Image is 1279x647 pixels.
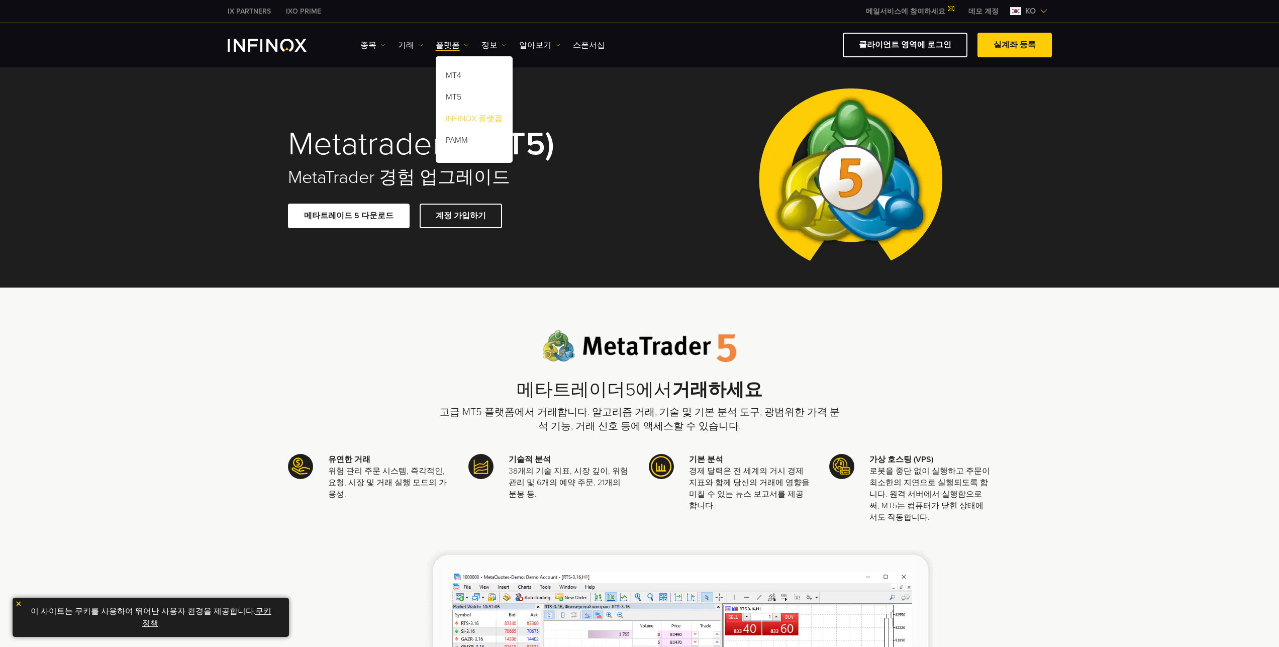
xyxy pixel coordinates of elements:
[436,39,469,51] a: 플랫폼
[519,39,560,51] a: 알아보기
[961,6,1006,17] a: INFINOX MENU
[360,39,385,51] a: 종목
[439,380,841,401] h2: 메타트레이더5에서
[220,6,278,17] a: INFINOX
[436,66,513,88] a: MT4
[288,454,313,479] img: Meta Trader 5 icon
[436,131,513,153] a: PAMM
[468,454,494,479] img: Meta Trader 5 icon
[977,33,1052,57] a: 실계좌 등록
[509,466,630,500] p: 38개의 기술 지표, 시장 깊이, 위험 관리 및 6개의 예약 주문, 21개의 분봉 등.
[689,454,723,465] strong: 기본 분석
[858,7,961,16] a: 메일서비스에 참여하세요
[649,454,674,479] img: Meta Trader 5 icon
[398,39,423,51] a: 거래
[542,330,737,362] img: Meta Trader 5 logo
[843,33,967,57] a: 클라이언트 영역에 로그인
[436,110,513,131] a: INFINOX 플랫폼
[1021,5,1040,17] span: ko
[436,88,513,110] a: MT5
[15,600,22,607] img: yellow close icon
[278,6,329,17] a: INFINOX
[18,603,284,632] p: 이 사이트는 쿠키를 사용하여 뛰어난 사용자 환경을 제공합니다. .
[328,466,450,500] p: 위험 관리 주문 시스템, 즉각적인, 요청, 시장 및 거래 실행 모드의 가용성.
[869,454,933,465] strong: 가상 호스팅 (VPS)
[439,405,841,433] p: 고급 MT5 플랫폼에서 거래합니다. 알고리즘 거래, 기술 및 기본 분석 도구, 광범위한 가격 분석 기능, 거래 신호 등에 액세스할 수 있습니다.
[829,454,854,479] img: Meta Trader 5 icon
[573,39,605,51] a: 스폰서십
[751,67,950,288] img: Meta Trader 5
[288,127,626,161] h1: Metatrader 5
[288,166,626,189] h2: MetaTrader 경험 업그레이드
[509,454,551,465] strong: 기술적 분석
[481,39,507,51] a: 정보
[420,204,502,228] a: 계정 가입하기
[869,466,991,523] p: 로봇을 중단 없이 실행하고 주문이 최소한의 지연으로 실행되도록 합니다. 원격 서버에서 실행함으로써, MT5는 컴퓨터가 닫힌 상태에서도 작동합니다.
[689,466,811,512] p: 경제 달력은 전 세계의 거시 경제 지표와 함께 당신의 거래에 영향을 미칠 수 있는 뉴스 보고서를 제공합니다.
[288,204,410,228] a: 메타트레이드 5 다운로드
[328,454,370,465] strong: 유연한 거래
[228,39,330,52] a: INFINOX Logo
[672,379,762,401] strong: 거래하세요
